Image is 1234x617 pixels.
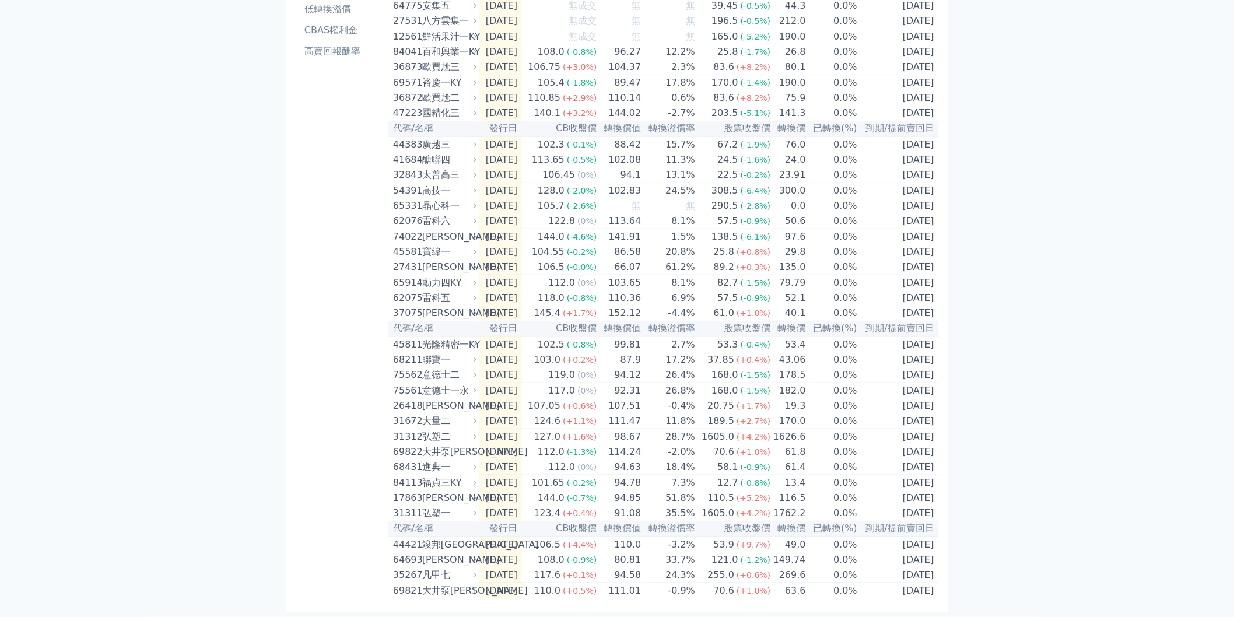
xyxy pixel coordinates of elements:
span: 無成交 [569,15,597,26]
td: [DATE] [479,290,522,306]
span: (+0.4%) [737,355,770,364]
div: 105.4 [535,76,567,90]
td: 24.0 [771,152,806,167]
li: 高賣回報酬率 [300,44,384,58]
div: 118.0 [535,291,567,305]
th: 到期/提前賣回日 [858,321,939,336]
div: 69571 [393,76,419,90]
td: 0.0% [807,229,858,245]
td: 141.91 [598,229,642,245]
td: 43.06 [771,352,806,367]
div: 170.0 [709,76,741,90]
div: 103.0 [531,353,563,367]
td: 0.0% [807,90,858,106]
th: CB收盤價 [522,321,597,336]
td: 96.27 [598,44,642,59]
th: 轉換價 [771,321,806,336]
td: 0.0% [807,44,858,59]
div: 37.85 [705,353,737,367]
td: [DATE] [479,336,522,352]
td: 97.6 [771,229,806,245]
td: 182.0 [771,383,806,399]
td: 0.0% [807,367,858,383]
td: [DATE] [858,336,939,352]
th: 轉換價 [771,121,806,136]
span: (-1.9%) [741,140,771,149]
div: 高技一 [422,184,475,198]
div: 意德士二 [422,368,475,382]
td: 178.5 [771,367,806,383]
th: 發行日 [479,321,522,336]
div: 290.5 [709,199,741,213]
div: 歐買尬二 [422,91,475,105]
td: 141.3 [771,106,806,121]
div: 廣越三 [422,138,475,152]
td: [DATE] [479,106,522,121]
span: (-0.8%) [567,47,597,57]
td: [DATE] [858,213,939,229]
td: [DATE] [858,183,939,199]
td: 92.31 [598,383,642,399]
div: 32843 [393,168,419,182]
td: 104.37 [598,59,642,75]
td: [DATE] [479,44,522,59]
span: (+1.8%) [737,308,770,318]
span: (-1.5%) [741,278,771,288]
td: 24.5% [642,183,696,199]
span: (-2.6%) [567,201,597,211]
th: 轉換溢價率 [642,321,696,336]
div: 國精化三 [422,106,475,120]
th: 轉換溢價率 [642,121,696,136]
div: 27431 [393,260,419,274]
td: [DATE] [858,90,939,106]
div: 138.5 [709,230,741,244]
td: 0.0% [807,29,858,45]
td: 0.0% [807,136,858,152]
td: 12.2% [642,44,696,59]
td: 76.0 [771,136,806,152]
td: [DATE] [479,367,522,383]
span: (+0.8%) [737,247,770,257]
td: [DATE] [858,136,939,152]
td: 0.0% [807,352,858,367]
td: 75.9 [771,90,806,106]
div: 醣聯四 [422,153,475,167]
span: (+3.0%) [563,62,597,72]
td: 94.12 [598,367,642,383]
div: 百和興業一KY [422,45,475,59]
th: 到期/提前賣回日 [858,121,939,136]
div: 122.8 [546,214,578,228]
td: [DATE] [858,229,939,245]
span: (-5.2%) [741,32,771,41]
div: 83.6 [711,91,737,105]
div: 105.7 [535,199,567,213]
td: 1.5% [642,229,696,245]
span: (-0.2%) [741,170,771,180]
td: 0.0% [807,244,858,260]
td: [DATE] [858,106,939,121]
td: [DATE] [858,75,939,91]
td: [DATE] [479,260,522,275]
td: [DATE] [479,29,522,45]
div: 108.0 [535,45,567,59]
span: (-6.1%) [741,232,771,241]
td: [DATE] [858,352,939,367]
td: [DATE] [858,198,939,213]
td: 99.81 [598,336,642,352]
td: [DATE] [479,13,522,29]
td: 2.7% [642,336,696,352]
div: 62075 [393,291,419,305]
td: 0.6% [642,90,696,106]
td: 15.7% [642,136,696,152]
li: CBAS權利金 [300,23,384,37]
div: 裕慶一KY [422,76,475,90]
div: 53.3 [715,338,741,352]
span: (-6.4%) [741,186,771,195]
span: 無 [686,15,695,26]
div: 68211 [393,353,419,367]
td: [DATE] [858,383,939,399]
div: 196.5 [709,14,741,28]
span: (-0.9%) [741,216,771,226]
div: 44383 [393,138,419,152]
td: 40.1 [771,306,806,321]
